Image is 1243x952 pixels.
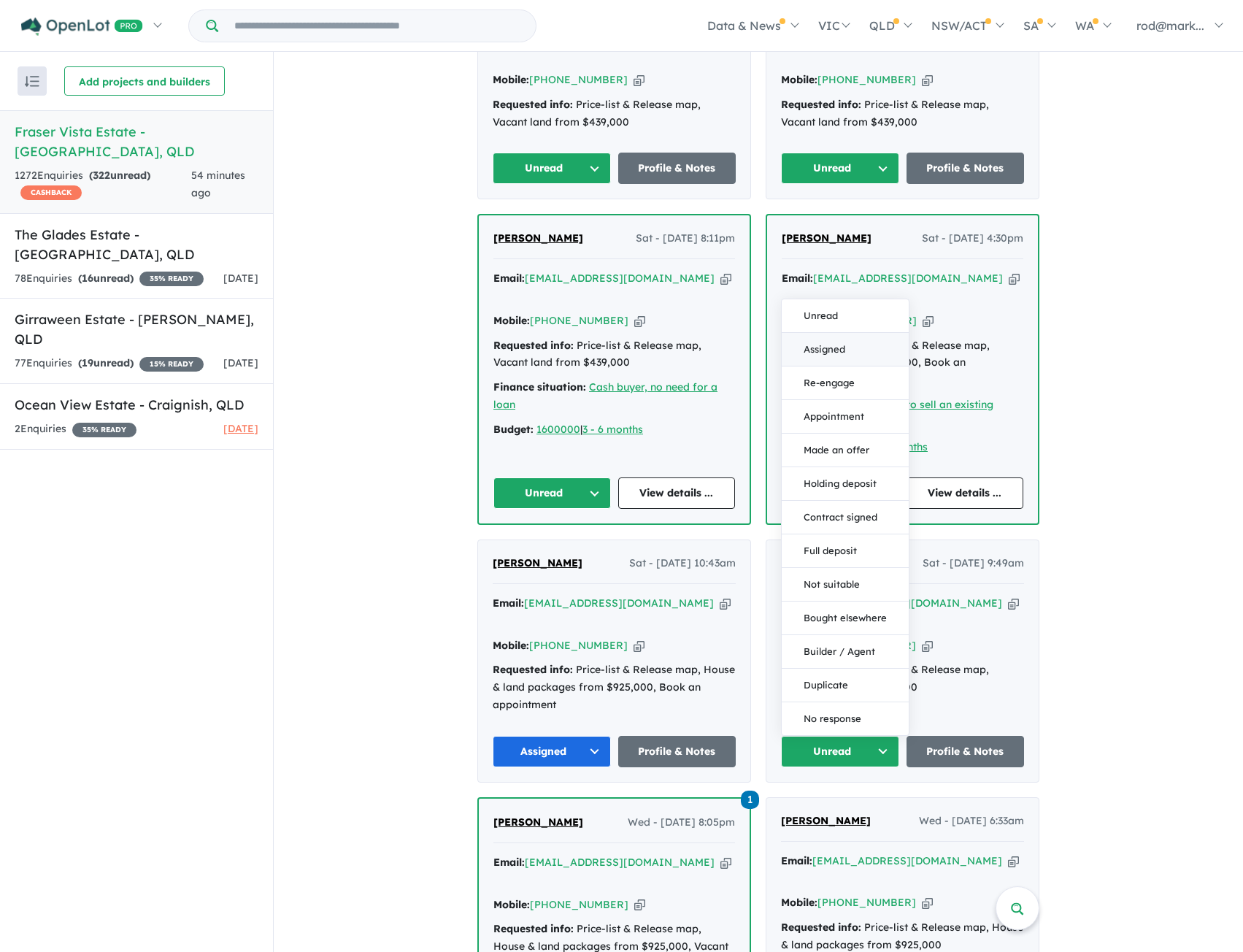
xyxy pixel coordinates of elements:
a: [PHONE_NUMBER] [817,73,916,86]
a: [PHONE_NUMBER] [817,896,916,909]
a: [PHONE_NUMBER] [529,73,628,86]
strong: Mobile: [493,639,529,652]
strong: Email: [781,854,812,867]
strong: Mobile: [493,898,530,911]
h5: Girraween Estate - [PERSON_NAME] , QLD [15,310,258,349]
strong: Email: [493,272,525,285]
a: [PHONE_NUMBER] [530,898,628,911]
button: Copy [720,855,731,870]
img: sort.svg [25,76,39,87]
div: Price-list & Release map, House & land packages from $925,000, Book an appointment [493,661,736,713]
strong: ( unread) [78,356,134,369]
div: Price-list & Release map, Vacant land from $439,000 [493,337,735,372]
button: Unread [493,153,611,184]
a: View details ... [618,477,736,509]
a: [PERSON_NAME] [493,555,582,572]
h5: Fraser Vista Estate - [GEOGRAPHIC_DATA] , QLD [15,122,258,161]
button: Copy [1008,853,1019,869]
strong: Mobile: [493,314,530,327]
span: Sat - [DATE] 9:49am [923,555,1024,572]
button: Copy [634,313,645,329]
div: Unread [781,299,909,736]
span: Sat - [DATE] 10:43am [629,555,736,572]
span: 35 % READY [72,423,136,437]
div: 77 Enquir ies [15,355,204,372]
span: Sat - [DATE] 4:30pm [922,230,1023,247]
button: Copy [922,638,933,653]
a: 1 [741,789,759,809]
button: Copy [1008,596,1019,611]
button: Add projects and builders [64,66,225,96]
span: 15 % READY [139,357,204,372]
span: rod@mark... [1136,18,1204,33]
strong: Mobile: [781,73,817,86]
strong: Mobile: [493,73,529,86]
button: Unread [493,477,611,509]
a: [PERSON_NAME] [782,230,871,247]
strong: Mobile: [781,896,817,909]
button: Duplicate [782,669,909,702]
span: [PERSON_NAME] [782,231,871,245]
a: Cash buyer, no need for a loan [493,380,717,411]
button: Unread [782,299,909,333]
img: Openlot PRO Logo White [21,18,143,36]
a: [EMAIL_ADDRESS][DOMAIN_NAME] [812,854,1002,867]
button: Copy [634,638,644,653]
strong: Requested info: [781,98,861,111]
span: [PERSON_NAME] [781,814,871,827]
span: 322 [93,169,110,182]
button: Contract signed [782,501,909,534]
button: Made an offer [782,434,909,467]
span: 1 [741,791,759,809]
button: Assigned [493,736,611,767]
div: 1272 Enquir ies [15,167,191,202]
button: Copy [720,596,731,611]
button: Bought elsewhere [782,602,909,635]
strong: Requested info: [493,98,573,111]
h5: The Glades Estate - [GEOGRAPHIC_DATA] , QLD [15,225,258,264]
strong: Email: [493,596,524,610]
span: CASHBACK [20,185,82,200]
span: [PERSON_NAME] [493,231,583,245]
button: Full deposit [782,534,909,568]
strong: Email: [782,272,813,285]
a: 3 - 6 months [582,423,643,436]
button: Appointment [782,400,909,434]
span: Sat - [DATE] 8:11pm [636,230,735,247]
a: Profile & Notes [618,153,736,184]
a: Profile & Notes [618,736,736,767]
strong: Email: [493,856,525,869]
a: [PHONE_NUMBER] [530,314,628,327]
strong: Budget: [493,423,534,436]
a: 1600000 [536,423,580,436]
button: No response [782,702,909,735]
button: Assigned [782,333,909,366]
span: 16 [82,272,93,285]
button: Unread [781,153,899,184]
span: [DATE] [223,272,258,285]
button: Builder / Agent [782,635,909,669]
button: Copy [634,72,644,88]
a: [PERSON_NAME] [493,814,583,832]
a: [EMAIL_ADDRESS][DOMAIN_NAME] [525,856,715,869]
span: [DATE] [223,422,258,435]
div: Price-list & Release map, Vacant land from $439,000 [781,96,1024,131]
span: 19 [82,356,93,369]
strong: ( unread) [78,272,134,285]
a: [EMAIL_ADDRESS][DOMAIN_NAME] [813,272,1003,285]
span: [PERSON_NAME] [493,556,582,569]
button: Copy [1009,271,1020,286]
div: 2 Enquir ies [15,421,136,438]
strong: Finance situation: [493,380,586,394]
a: View details ... [907,477,1024,509]
a: [PERSON_NAME] [781,813,871,830]
div: 78 Enquir ies [15,270,204,288]
button: Copy [923,313,934,329]
strong: Requested info: [493,922,574,935]
div: Price-list & Release map, Vacant land from $439,000 [493,96,736,131]
button: Copy [634,897,645,913]
a: [EMAIL_ADDRESS][DOMAIN_NAME] [524,596,714,610]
